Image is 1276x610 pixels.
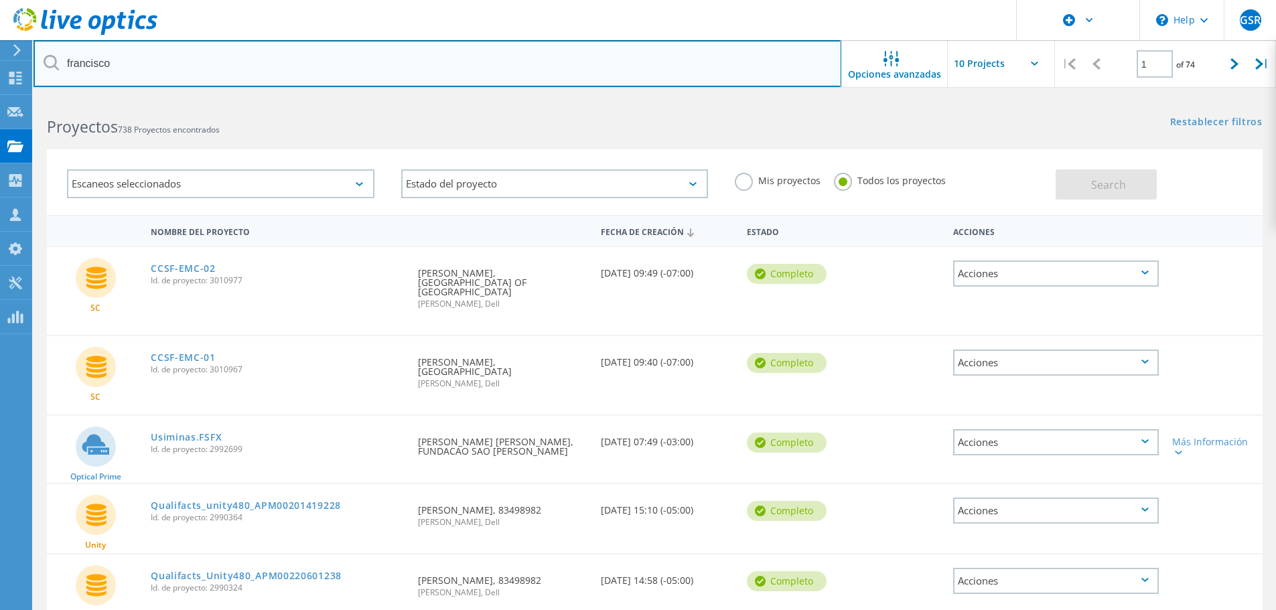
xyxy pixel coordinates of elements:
div: [PERSON_NAME], 83498982 [411,554,593,610]
div: [PERSON_NAME], [GEOGRAPHIC_DATA] OF [GEOGRAPHIC_DATA] [411,247,593,321]
div: completo [747,433,827,453]
span: Search [1091,177,1126,192]
div: Escaneos seleccionados [67,169,374,198]
div: | [1055,40,1082,88]
div: Acciones [953,498,1159,524]
div: | [1249,40,1276,88]
a: Usiminas.FSFX [151,433,222,442]
div: completo [747,264,827,284]
span: Id. de proyecto: 2990324 [151,584,405,592]
svg: \n [1156,14,1168,26]
span: Id. de proyecto: 3010977 [151,277,405,285]
div: [DATE] 09:40 (-07:00) [594,336,740,380]
div: Nombre del proyecto [144,218,411,243]
div: [DATE] 14:58 (-05:00) [594,554,740,599]
label: Mis proyectos [735,173,821,185]
div: Acciones [953,260,1159,287]
span: [PERSON_NAME], Dell [418,300,587,308]
a: Qualifacts_unity480_APM00201419228 [151,501,341,510]
input: Buscar proyectos por nombre, propietario, ID, empresa, etc. [33,40,841,87]
a: CCSF-EMC-01 [151,353,216,362]
div: completo [747,501,827,521]
div: [DATE] 09:49 (-07:00) [594,247,740,291]
span: [PERSON_NAME], Dell [418,589,587,597]
div: completo [747,353,827,373]
div: Más Información [1172,437,1256,456]
div: Estado del proyecto [401,169,709,198]
div: Fecha de creación [594,218,740,244]
div: [PERSON_NAME], [GEOGRAPHIC_DATA] [411,336,593,401]
span: Id. de proyecto: 2990364 [151,514,405,522]
div: Acciones [953,429,1159,455]
span: SC [90,393,100,401]
button: Search [1056,169,1157,200]
span: GSR [1240,15,1261,25]
span: 738 Proyectos encontrados [118,124,220,135]
label: Todos los proyectos [834,173,946,185]
a: Qualifacts_Unity480_APM00220601238 [151,571,342,581]
div: [PERSON_NAME] [PERSON_NAME], FUNDACAO SAO [PERSON_NAME] [411,416,593,469]
span: of 74 [1176,59,1195,70]
div: [PERSON_NAME], 83498982 [411,484,593,540]
div: Acciones [953,350,1159,376]
span: Optical Prime [70,473,121,481]
div: completo [747,571,827,591]
b: Proyectos [47,116,118,137]
a: Restablecer filtros [1170,117,1263,129]
span: SC [90,304,100,312]
span: Opciones avanzadas [848,70,941,79]
a: Live Optics Dashboard [13,28,157,37]
div: [DATE] 15:10 (-05:00) [594,484,740,528]
a: CCSF-EMC-02 [151,264,216,273]
span: Id. de proyecto: 3010967 [151,366,405,374]
span: Unity [85,541,106,549]
div: Acciones [946,218,1165,243]
span: [PERSON_NAME], Dell [418,380,587,388]
span: Id. de proyecto: 2992699 [151,445,405,453]
div: Estado [740,218,849,243]
div: Acciones [953,568,1159,594]
div: [DATE] 07:49 (-03:00) [594,416,740,460]
span: [PERSON_NAME], Dell [418,518,587,526]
